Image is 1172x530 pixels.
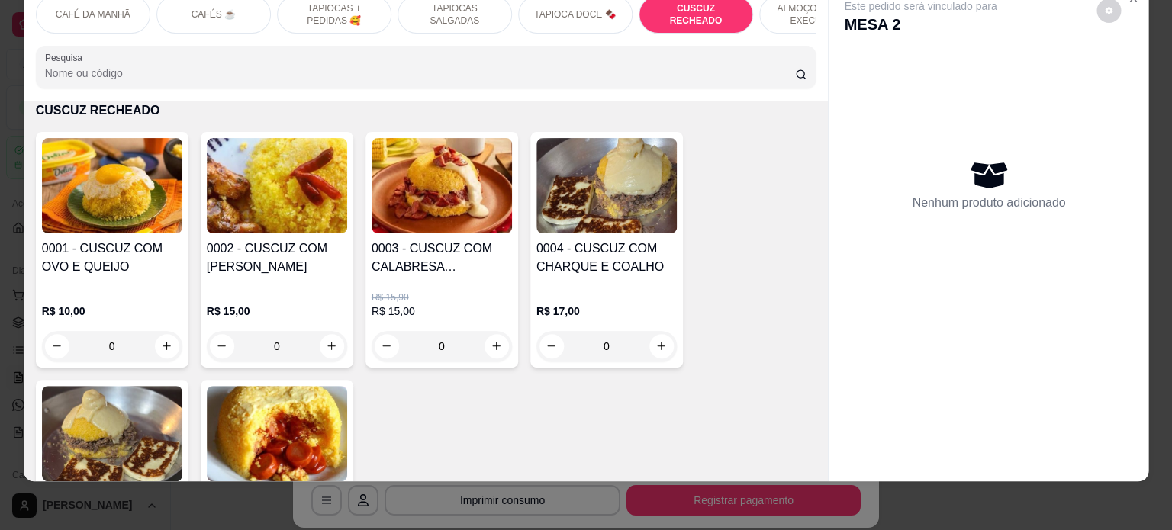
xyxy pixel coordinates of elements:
p: MESA 2 [844,14,997,35]
img: product-image [41,386,182,481]
p: Nenhum produto adicionado [912,194,1065,212]
p: TAPIOCA DOCE 🍫 [534,8,617,21]
p: CAFÉS ☕️ [191,8,235,21]
h4: 0004 - CUSCUZ COM CHARQUE E COALHO [536,239,677,276]
h4: 0001 - CUSCUZ COM OVO E QUEIJO [41,239,182,276]
p: R$ 10,00 [41,304,182,319]
p: CAFÉ DA MANHÃ [55,8,130,21]
p: R$ 15,90 [372,291,512,304]
label: Pesquisa [44,51,87,64]
img: product-image [207,138,347,233]
input: Pesquisa [44,66,794,81]
h4: 0002 - CUSCUZ COM [PERSON_NAME] [207,239,347,276]
h4: 0003 - CUSCUZ COM CALABRESA ACEBOLADA [372,239,512,276]
p: R$ 15,00 [207,304,347,319]
p: TAPIOCAS + PEDIDAS 🥰 [290,2,378,27]
img: product-image [536,138,677,233]
p: R$ 17,00 [536,304,677,319]
img: product-image [207,386,347,481]
p: R$ 15,00 [372,304,512,319]
img: product-image [41,138,182,233]
p: CUSCUZ RECHEADO [35,101,816,120]
p: CUSCUZ RECHEADO [652,2,740,27]
p: ALMOÇO - PRATO EXECUTIVO [772,2,861,27]
p: TAPIOCAS SALGADAS [411,2,499,27]
img: product-image [372,138,512,233]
